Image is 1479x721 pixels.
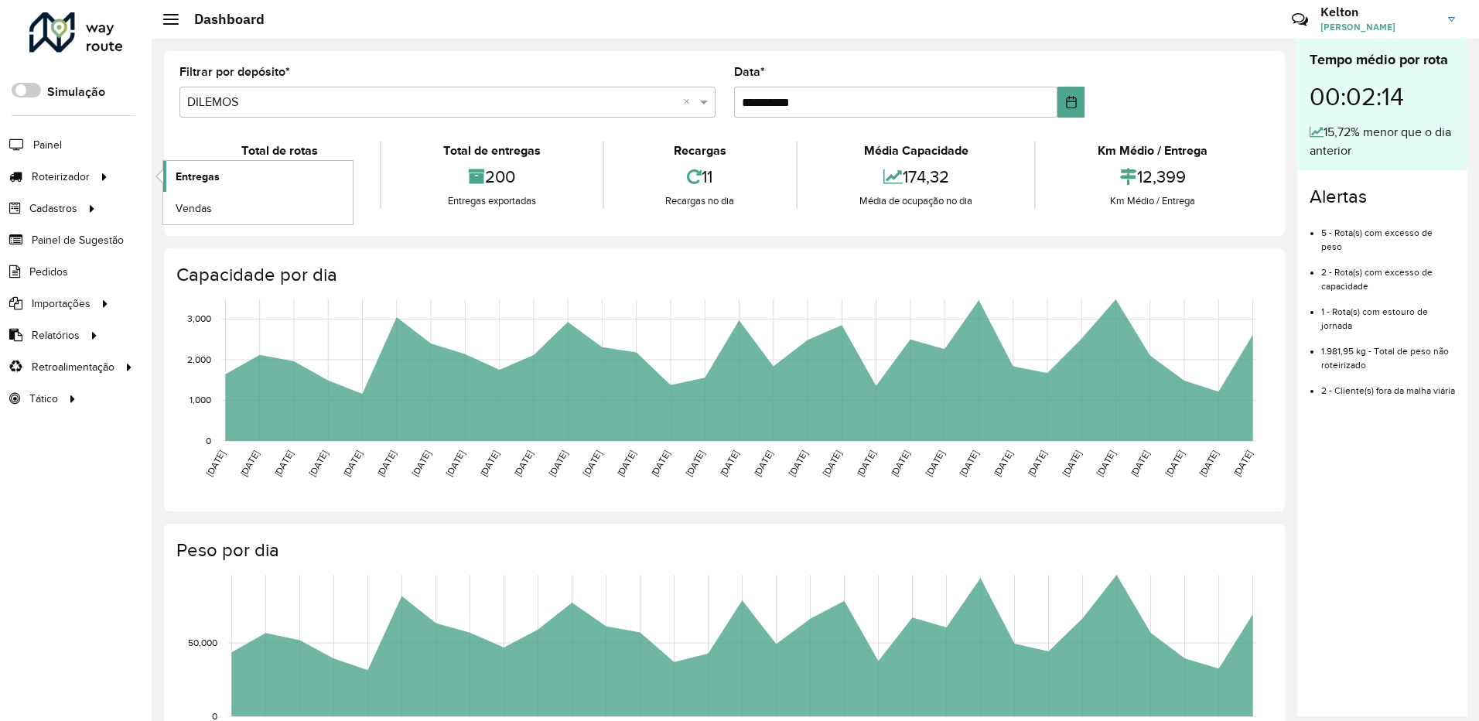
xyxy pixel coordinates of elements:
a: Entregas [163,161,353,192]
text: 3,000 [187,314,211,324]
text: 0 [212,711,217,721]
div: Recargas [608,142,793,160]
text: [DATE] [1061,449,1083,478]
h4: Alertas [1310,186,1455,208]
div: Média de ocupação no dia [801,193,1030,209]
text: [DATE] [307,449,330,478]
text: 1,000 [190,395,211,405]
text: [DATE] [581,449,603,478]
text: [DATE] [478,449,500,478]
li: 2 - Cliente(s) fora da malha viária [1321,372,1455,398]
text: [DATE] [1231,449,1254,478]
text: [DATE] [992,449,1014,478]
h4: Peso por dia [176,539,1269,562]
li: 1 - Rota(s) com estouro de jornada [1321,293,1455,333]
text: [DATE] [204,449,227,478]
div: Km Médio / Entrega [1040,193,1266,209]
text: 0 [206,436,211,446]
span: Retroalimentação [32,359,114,375]
div: Total de entregas [385,142,599,160]
a: Contato Rápido [1283,3,1317,36]
a: Vendas [163,193,353,224]
span: [PERSON_NAME] [1320,20,1436,34]
label: Filtrar por depósito [179,63,290,81]
span: Pedidos [29,264,68,280]
text: [DATE] [1095,449,1117,478]
div: 12,399 [1040,160,1266,193]
text: [DATE] [341,449,364,478]
text: [DATE] [787,449,809,478]
span: Roteirizador [32,169,90,185]
text: [DATE] [512,449,535,478]
text: [DATE] [444,449,466,478]
span: Painel de Sugestão [32,232,124,248]
text: [DATE] [752,449,774,478]
text: [DATE] [958,449,980,478]
text: [DATE] [889,449,911,478]
span: Tático [29,391,58,407]
text: [DATE] [375,449,398,478]
text: 2,000 [187,354,211,364]
div: Tempo médio por rota [1310,50,1455,70]
div: 174,32 [801,160,1030,193]
label: Simulação [47,83,105,101]
text: [DATE] [1026,449,1048,478]
div: 200 [385,160,599,193]
text: [DATE] [238,449,261,478]
div: Total de rotas [183,142,376,160]
span: Vendas [176,200,212,217]
div: 15,72% menor que o dia anterior [1310,123,1455,160]
text: [DATE] [1129,449,1151,478]
text: [DATE] [684,449,706,478]
text: [DATE] [649,449,671,478]
text: [DATE] [1197,449,1220,478]
div: 00:02:14 [1310,70,1455,123]
text: [DATE] [821,449,843,478]
button: Choose Date [1057,87,1084,118]
text: [DATE] [1163,449,1186,478]
h3: Kelton [1320,5,1436,19]
div: Média Capacidade [801,142,1030,160]
text: [DATE] [410,449,432,478]
text: [DATE] [924,449,946,478]
li: 1.981,95 kg - Total de peso não roteirizado [1321,333,1455,372]
h2: Dashboard [179,11,265,28]
div: 11 [608,160,793,193]
text: [DATE] [272,449,295,478]
span: Cadastros [29,200,77,217]
text: [DATE] [855,449,877,478]
div: Entregas exportadas [385,193,599,209]
span: Relatórios [32,327,80,343]
span: Painel [33,137,62,153]
text: [DATE] [547,449,569,478]
text: [DATE] [615,449,637,478]
text: 50,000 [188,637,217,648]
span: Clear all [683,93,696,111]
span: Importações [32,296,91,312]
h4: Capacidade por dia [176,264,1269,286]
text: [DATE] [718,449,740,478]
span: Entregas [176,169,220,185]
li: 5 - Rota(s) com excesso de peso [1321,214,1455,254]
div: Recargas no dia [608,193,793,209]
div: Km Médio / Entrega [1040,142,1266,160]
li: 2 - Rota(s) com excesso de capacidade [1321,254,1455,293]
label: Data [734,63,765,81]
